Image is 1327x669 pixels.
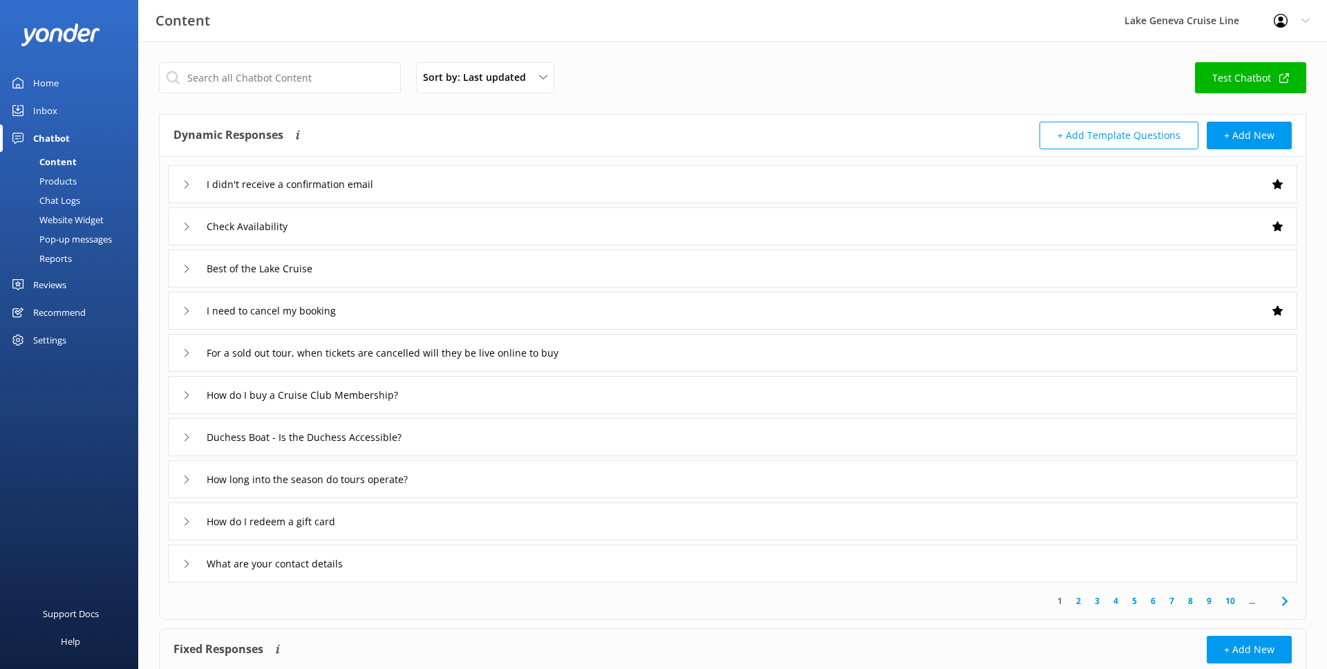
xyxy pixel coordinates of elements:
[33,271,66,299] div: Reviews
[156,10,210,32] h3: Content
[8,210,138,229] a: Website Widget
[8,191,138,210] a: Chat Logs
[33,326,66,354] div: Settings
[1107,594,1125,607] a: 4
[1069,594,1088,607] a: 2
[1144,594,1163,607] a: 6
[43,600,99,628] div: Support Docs
[1125,594,1144,607] a: 5
[33,69,59,97] div: Home
[159,62,401,93] input: Search all Chatbot Content
[1207,122,1292,149] button: + Add New
[8,249,72,268] div: Reports
[1200,594,1218,607] a: 9
[8,191,80,210] div: Chat Logs
[1181,594,1200,607] a: 8
[33,124,70,152] div: Chatbot
[1039,122,1198,149] button: + Add Template Questions
[33,97,57,124] div: Inbox
[8,171,77,191] div: Products
[21,23,100,46] img: yonder-white-logo.png
[1051,594,1069,607] a: 1
[8,152,77,171] div: Content
[1163,594,1181,607] a: 7
[173,122,283,149] h4: Dynamic Responses
[8,171,138,191] a: Products
[423,70,534,85] span: Sort by: Last updated
[33,299,86,326] div: Recommend
[8,229,138,249] a: Pop-up messages
[1195,62,1306,93] a: Test Chatbot
[1242,594,1262,607] span: ...
[173,636,263,663] h4: Fixed Responses
[8,210,104,229] div: Website Widget
[8,229,112,249] div: Pop-up messages
[1088,594,1107,607] a: 3
[1207,636,1292,663] button: + Add New
[8,152,138,171] a: Content
[1218,594,1242,607] a: 10
[61,628,80,655] div: Help
[8,249,138,268] a: Reports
